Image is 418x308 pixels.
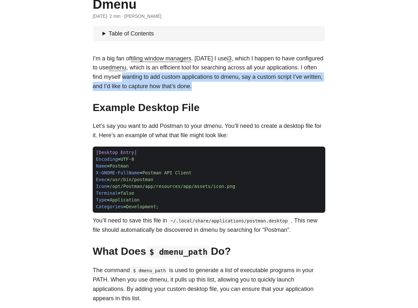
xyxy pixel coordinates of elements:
[96,157,118,162] span: Encoding
[93,54,325,91] p: I’m a big fan of . [DATE] I use , which I happen to have configured to use , which is an efficien...
[93,13,107,20] span: 2024-07-19 06:59:25 -0400 -0400
[131,267,168,274] code: $ dmenu_path
[93,216,325,235] p: You’ll need to save this file in . This new file should automatically be discovered in dmenu by s...
[118,190,120,196] span: =
[109,30,154,37] span: Table of Contents
[147,246,209,258] code: $ dmenu_path
[96,170,140,175] span: X-GNOME-FullName
[109,64,126,71] a: dmenu
[93,245,325,258] h2: What Does Do?
[96,197,107,202] span: Type
[107,163,110,169] span: =
[168,217,289,225] code: ~/.local/share/applications/postman.desktop
[120,157,134,162] span: UTF-8
[96,204,123,209] span: Categories
[93,101,325,114] h2: Example Desktop File
[142,170,192,175] span: Postman API Client
[107,177,110,182] span: =
[110,184,235,189] span: /opt/Postman/app/resources/app/assets/icon.png
[131,55,191,62] a: tiling window managers
[102,29,322,38] summary: Table of Contents
[110,177,153,182] span: /usr/bin/postman
[93,13,325,20] div: · 2 min · [PERSON_NAME]
[96,184,107,189] span: Icon
[107,197,110,202] span: =
[140,170,142,175] span: =
[110,197,140,202] span: Application
[126,204,159,209] span: Development;
[120,190,134,196] span: false
[96,150,137,155] span: [Desktop Entry]
[93,266,325,303] p: The command is used to generate a list of executable programs in your PATH. When you use dmenu, i...
[93,121,325,140] p: Let’s say you want to add Postman to your dmenu. You’ll need to create a desktop file for it. Her...
[110,163,129,169] span: Postman
[96,177,107,182] span: Exec
[118,157,120,162] span: =
[96,163,107,169] span: Name
[227,55,232,62] a: i3
[123,204,126,209] span: =
[96,190,118,196] span: Terminal
[107,184,110,189] span: =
